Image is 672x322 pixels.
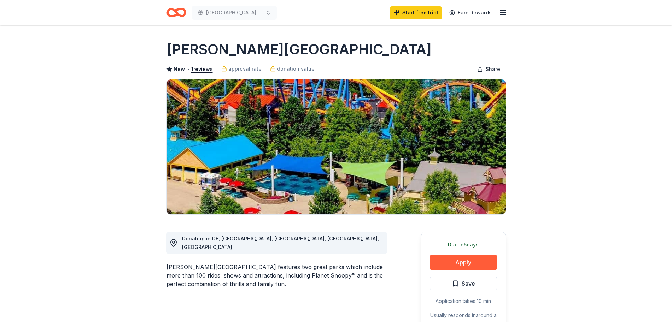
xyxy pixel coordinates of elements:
span: Donating in DE, [GEOGRAPHIC_DATA], [GEOGRAPHIC_DATA], [GEOGRAPHIC_DATA], [GEOGRAPHIC_DATA] [182,235,379,250]
a: Earn Rewards [445,6,496,19]
a: approval rate [221,65,262,73]
span: donation value [277,65,315,73]
div: [PERSON_NAME][GEOGRAPHIC_DATA] features two great parks which include more than 100 rides, shows ... [166,263,387,288]
button: Share [472,62,506,76]
img: Image for Dorney Park & Wildwater Kingdom [167,79,506,214]
span: • [187,66,189,72]
span: New [174,65,185,73]
a: donation value [270,65,315,73]
span: approval rate [228,65,262,73]
button: Apply [430,255,497,270]
span: [GEOGRAPHIC_DATA] [GEOGRAPHIC_DATA] [206,8,263,17]
a: Home [166,4,186,21]
span: Share [486,65,500,73]
h1: [PERSON_NAME][GEOGRAPHIC_DATA] [166,40,432,59]
span: Save [462,279,475,288]
a: Start free trial [390,6,442,19]
div: Due in 5 days [430,240,497,249]
button: 1reviews [191,65,213,73]
button: Save [430,276,497,291]
button: [GEOGRAPHIC_DATA] [GEOGRAPHIC_DATA] [192,6,277,20]
div: Application takes 10 min [430,297,497,305]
